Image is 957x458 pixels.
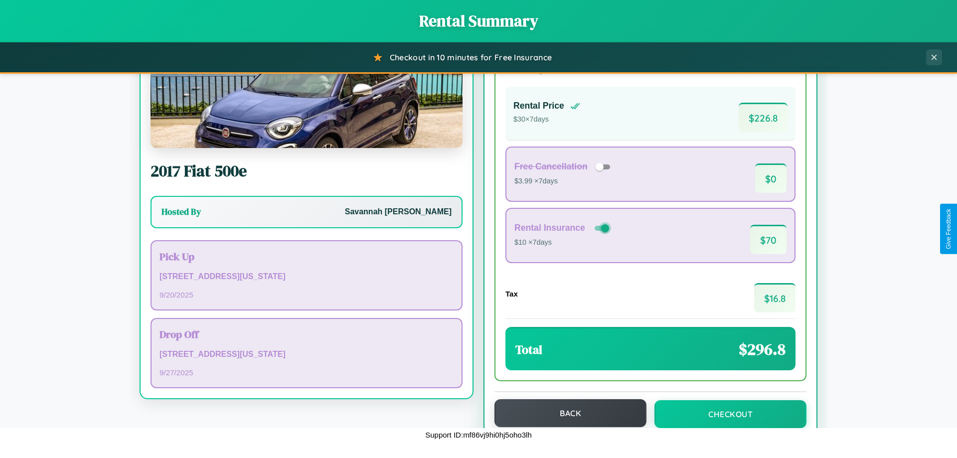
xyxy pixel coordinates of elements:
h4: Rental Insurance [514,223,585,233]
h4: Tax [505,290,518,298]
div: Give Feedback [945,209,952,249]
h3: Pick Up [159,249,454,264]
h4: Rental Price [513,101,564,111]
span: $ 70 [750,225,787,254]
p: 9 / 27 / 2025 [159,366,454,379]
h3: Drop Off [159,327,454,341]
button: Back [494,399,646,427]
h3: Total [515,341,542,358]
span: Checkout in 10 minutes for Free Insurance [390,52,552,62]
p: $3.99 × 7 days [514,175,614,188]
img: Fiat 500e [151,48,463,148]
span: $ 226.8 [739,103,788,132]
span: $ 16.8 [754,283,796,312]
p: $ 30 × 7 days [513,113,580,126]
p: [STREET_ADDRESS][US_STATE] [159,270,454,284]
button: Checkout [654,400,806,428]
p: Support ID: mf86vj9hi0hj5oho3lh [425,428,531,442]
p: [STREET_ADDRESS][US_STATE] [159,347,454,362]
p: Savannah [PERSON_NAME] [345,205,452,219]
h2: 2017 Fiat 500e [151,160,463,182]
h3: Hosted By [161,206,201,218]
p: $10 × 7 days [514,236,611,249]
span: $ 0 [755,163,787,193]
h4: Free Cancellation [514,161,588,172]
h1: Rental Summary [10,10,947,32]
span: $ 296.8 [739,338,786,360]
p: 9 / 20 / 2025 [159,288,454,302]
